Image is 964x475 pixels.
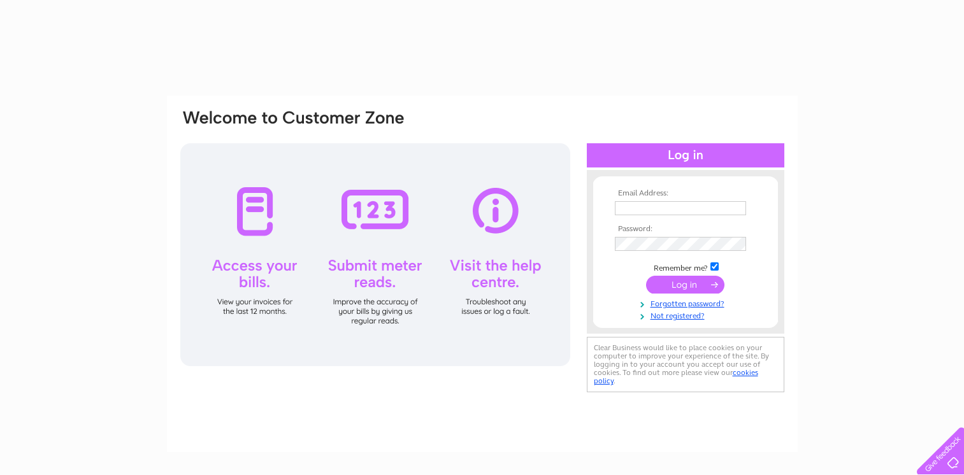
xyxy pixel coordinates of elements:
[615,297,759,309] a: Forgotten password?
[612,225,759,234] th: Password:
[612,189,759,198] th: Email Address:
[587,337,784,392] div: Clear Business would like to place cookies on your computer to improve your experience of the sit...
[612,260,759,273] td: Remember me?
[594,368,758,385] a: cookies policy
[615,309,759,321] a: Not registered?
[646,276,724,294] input: Submit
